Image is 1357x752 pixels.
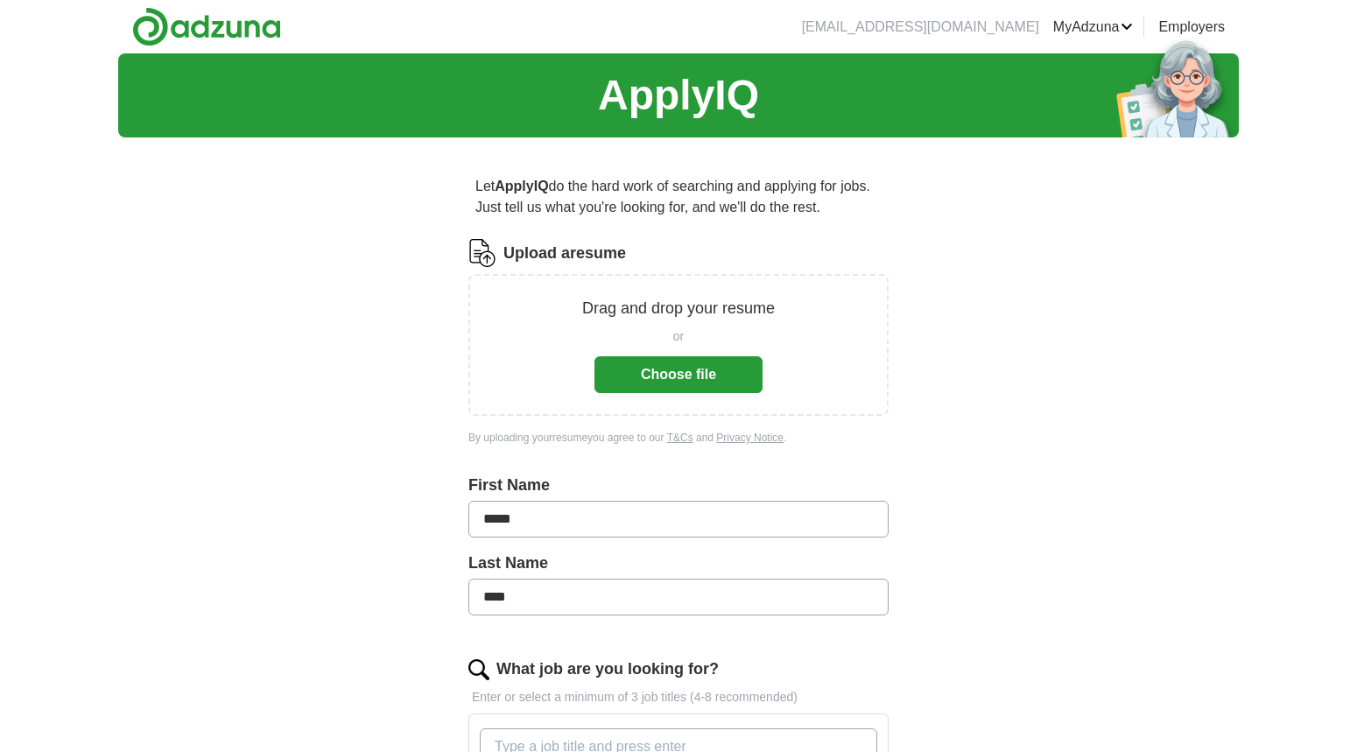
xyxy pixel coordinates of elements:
[802,17,1039,38] li: [EMAIL_ADDRESS][DOMAIN_NAME]
[468,430,889,446] div: By uploading your resume you agree to our and .
[496,657,719,681] label: What job are you looking for?
[468,239,496,267] img: CV Icon
[495,179,548,193] strong: ApplyIQ
[1158,17,1225,38] a: Employers
[468,474,889,497] label: First Name
[503,242,626,265] label: Upload a resume
[582,297,775,320] p: Drag and drop your resume
[594,356,763,393] button: Choose file
[132,7,281,46] img: Adzuna logo
[598,64,759,127] h1: ApplyIQ
[667,432,693,444] a: T&Cs
[716,432,784,444] a: Privacy Notice
[1053,17,1134,38] a: MyAdzuna
[468,552,889,575] label: Last Name
[468,169,889,225] p: Let do the hard work of searching and applying for jobs. Just tell us what you're looking for, an...
[468,688,889,706] p: Enter or select a minimum of 3 job titles (4-8 recommended)
[468,659,489,680] img: search.png
[673,327,684,346] span: or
